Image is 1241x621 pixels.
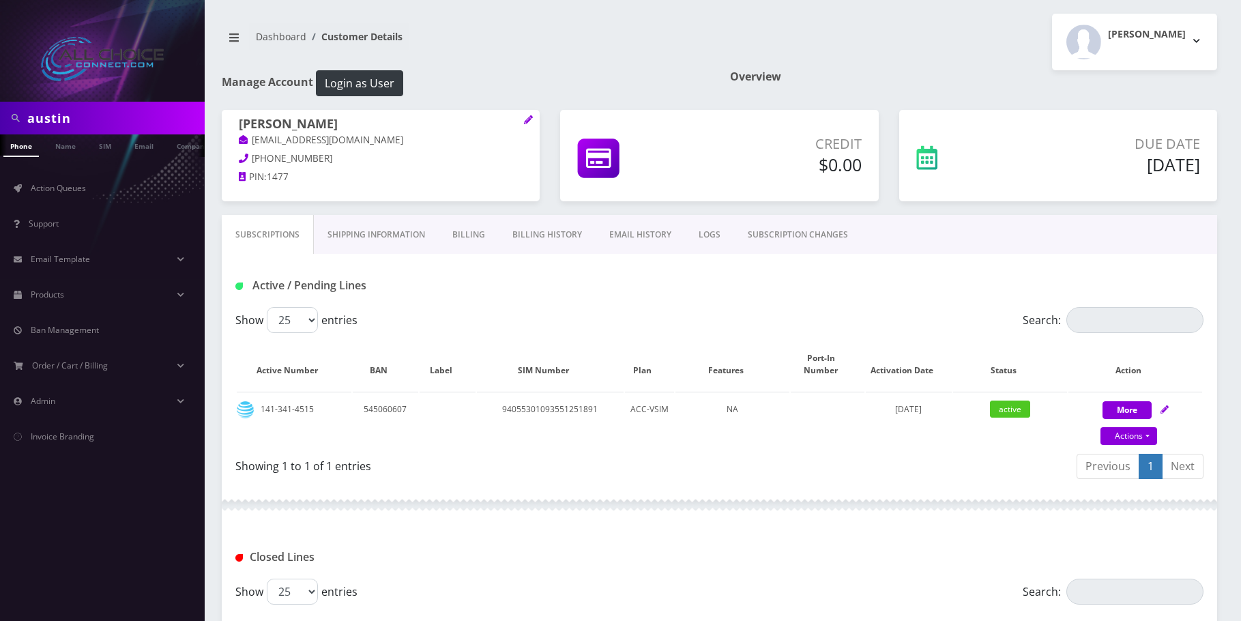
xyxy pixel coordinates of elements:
th: Features: activate to sort column ascending [675,338,790,390]
a: Actions [1100,427,1157,445]
a: Name [48,134,83,156]
h2: [PERSON_NAME] [1108,29,1186,40]
a: Dashboard [256,30,306,43]
th: Plan: activate to sort column ascending [625,338,674,390]
span: Action Queues [31,182,86,194]
span: Invoice Branding [31,431,94,442]
select: Showentries [267,579,318,605]
label: Search: [1023,579,1203,605]
td: 94055301093551251891 [477,392,624,447]
nav: breadcrumb [222,23,710,61]
th: SIM Number: activate to sort column ascending [477,338,624,390]
img: All Choice Connect [41,37,164,81]
span: Order / Cart / Billing [32,360,108,371]
span: [DATE] [895,403,922,415]
label: Search: [1023,307,1203,333]
th: BAN: activate to sort column ascending [353,338,419,390]
span: Email Template [31,253,90,265]
a: LOGS [685,215,734,255]
button: [PERSON_NAME] [1052,14,1217,70]
a: EMAIL HISTORY [596,215,685,255]
a: PIN: [239,171,267,184]
img: Active / Pending Lines [235,283,243,290]
td: ACC-VSIM [625,392,674,447]
th: Label: activate to sort column ascending [420,338,475,390]
img: at&t.png [237,401,254,418]
a: Previous [1077,454,1139,479]
h1: Closed Lines [235,551,544,564]
td: 141-341-4515 [237,392,351,447]
a: Shipping Information [314,215,439,255]
th: Port-In Number: activate to sort column ascending [791,338,864,390]
a: 1 [1139,454,1163,479]
th: Active Number: activate to sort column ascending [237,338,351,390]
th: Activation Date: activate to sort column ascending [866,338,952,390]
span: 1477 [267,171,289,183]
th: Status: activate to sort column ascending [953,338,1068,390]
span: Support [29,218,59,229]
button: Login as User [316,70,403,96]
span: Products [31,289,64,300]
h5: [DATE] [1017,154,1200,175]
h1: Manage Account [222,70,710,96]
h1: Active / Pending Lines [235,279,544,292]
a: Next [1162,454,1203,479]
input: Search in Company [27,105,201,131]
span: Ban Management [31,324,99,336]
a: Login as User [313,74,403,89]
p: Due Date [1017,134,1200,154]
span: [PHONE_NUMBER] [252,152,332,164]
h1: Overview [730,70,1218,83]
img: Closed Lines [235,554,243,562]
a: [EMAIL_ADDRESS][DOMAIN_NAME] [239,134,403,147]
p: Credit [704,134,861,154]
td: 545060607 [353,392,419,447]
input: Search: [1066,307,1203,333]
label: Show entries [235,579,357,605]
a: Email [128,134,160,156]
a: SIM [92,134,118,156]
h5: $0.00 [704,154,861,175]
button: More [1103,401,1152,419]
a: SUBSCRIPTION CHANGES [734,215,862,255]
a: Billing [439,215,499,255]
li: Customer Details [306,29,403,44]
input: Search: [1066,579,1203,605]
h1: [PERSON_NAME] [239,117,523,133]
a: Phone [3,134,39,157]
span: Admin [31,395,55,407]
a: Company [170,134,216,156]
a: Billing History [499,215,596,255]
th: Action: activate to sort column ascending [1068,338,1202,390]
label: Show entries [235,307,357,333]
span: active [990,401,1030,418]
select: Showentries [267,307,318,333]
div: Showing 1 to 1 of 1 entries [235,452,710,474]
td: NA [675,392,790,447]
a: Subscriptions [222,215,314,255]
